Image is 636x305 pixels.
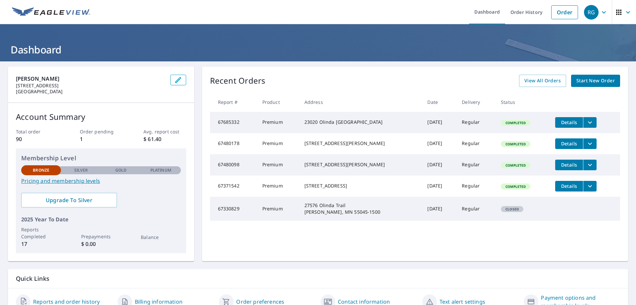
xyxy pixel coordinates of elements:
span: Details [559,119,579,125]
div: 27576 Olinda Trail [PERSON_NAME], MN 55045-1500 [304,202,417,215]
div: [STREET_ADDRESS][PERSON_NAME] [304,161,417,168]
td: Regular [456,133,496,154]
p: [STREET_ADDRESS] [16,83,165,89]
th: Date [422,92,456,112]
td: Premium [257,133,299,154]
p: [PERSON_NAME] [16,75,165,83]
div: 23020 Olinda [GEOGRAPHIC_DATA] [304,119,417,125]
button: detailsBtn-67685332 [555,117,583,128]
a: Start New Order [571,75,620,87]
td: 67480098 [210,154,257,176]
td: Regular [456,176,496,197]
th: Status [496,92,550,112]
p: Avg. report cost [143,128,186,135]
a: Order [551,5,578,19]
div: [STREET_ADDRESS] [304,183,417,189]
button: filesDropdownBtn-67371542 [583,181,597,191]
button: detailsBtn-67480098 [555,160,583,170]
span: Upgrade To Silver [26,196,112,204]
img: EV Logo [12,7,90,17]
div: [STREET_ADDRESS][PERSON_NAME] [304,140,417,147]
td: 67371542 [210,176,257,197]
td: [DATE] [422,112,456,133]
th: Address [299,92,422,112]
td: Premium [257,112,299,133]
p: 17 [21,240,61,248]
span: Closed [502,207,523,211]
td: Premium [257,197,299,221]
a: Upgrade To Silver [21,193,117,207]
button: filesDropdownBtn-67685332 [583,117,597,128]
button: detailsBtn-67371542 [555,181,583,191]
p: $ 0.00 [81,240,121,248]
span: Start New Order [576,77,615,85]
p: Recent Orders [210,75,266,87]
p: Quick Links [16,274,620,283]
p: Account Summary [16,111,186,123]
th: Report # [210,92,257,112]
td: Regular [456,112,496,133]
p: Order pending [80,128,122,135]
td: Premium [257,176,299,197]
p: Bronze [33,167,49,173]
span: Completed [502,142,530,146]
p: Platinum [150,167,171,173]
a: View All Orders [519,75,566,87]
h1: Dashboard [8,43,628,56]
span: View All Orders [524,77,561,85]
button: detailsBtn-67480178 [555,138,583,149]
td: 67330829 [210,197,257,221]
span: Details [559,140,579,147]
p: Total order [16,128,58,135]
span: Completed [502,163,530,168]
p: Reports Completed [21,226,61,240]
div: RG [584,5,599,20]
button: filesDropdownBtn-67480098 [583,160,597,170]
p: [GEOGRAPHIC_DATA] [16,89,165,95]
td: 67480178 [210,133,257,154]
span: Details [559,183,579,189]
p: Silver [74,167,88,173]
p: 2025 Year To Date [21,215,181,223]
td: Regular [456,154,496,176]
a: Pricing and membership levels [21,177,181,185]
span: Details [559,162,579,168]
td: [DATE] [422,154,456,176]
td: [DATE] [422,197,456,221]
p: Gold [115,167,127,173]
td: Regular [456,197,496,221]
p: 90 [16,135,58,143]
td: 67685332 [210,112,257,133]
td: [DATE] [422,133,456,154]
p: Prepayments [81,233,121,240]
p: Membership Level [21,154,181,163]
span: Completed [502,184,530,189]
p: Balance [141,234,181,241]
p: $ 61.40 [143,135,186,143]
td: [DATE] [422,176,456,197]
span: Completed [502,120,530,125]
p: 1 [80,135,122,143]
th: Product [257,92,299,112]
button: filesDropdownBtn-67480178 [583,138,597,149]
th: Delivery [456,92,496,112]
td: Premium [257,154,299,176]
